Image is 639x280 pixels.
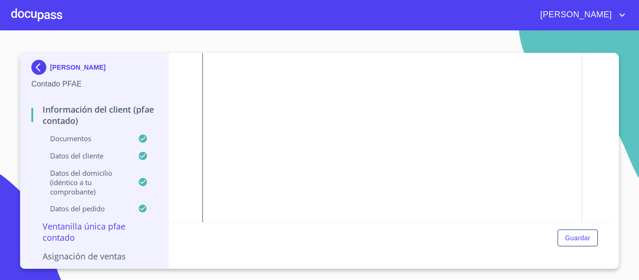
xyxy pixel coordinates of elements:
[558,230,598,247] button: Guardar
[50,64,106,71] p: [PERSON_NAME]
[31,60,157,79] div: [PERSON_NAME]
[533,7,628,22] button: account of current user
[565,232,590,244] span: Guardar
[533,7,617,22] span: [PERSON_NAME]
[31,251,157,262] p: Asignación de Ventas
[31,104,157,126] p: Información del Client (PFAE contado)
[31,79,157,90] p: Contado PFAE
[31,221,157,243] p: Ventanilla única PFAE contado
[31,204,138,213] p: Datos del pedido
[31,134,138,143] p: Documentos
[31,60,50,75] img: Docupass spot blue
[31,168,138,196] p: Datos del domicilio (idéntico a tu comprobante)
[31,151,138,160] p: Datos del cliente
